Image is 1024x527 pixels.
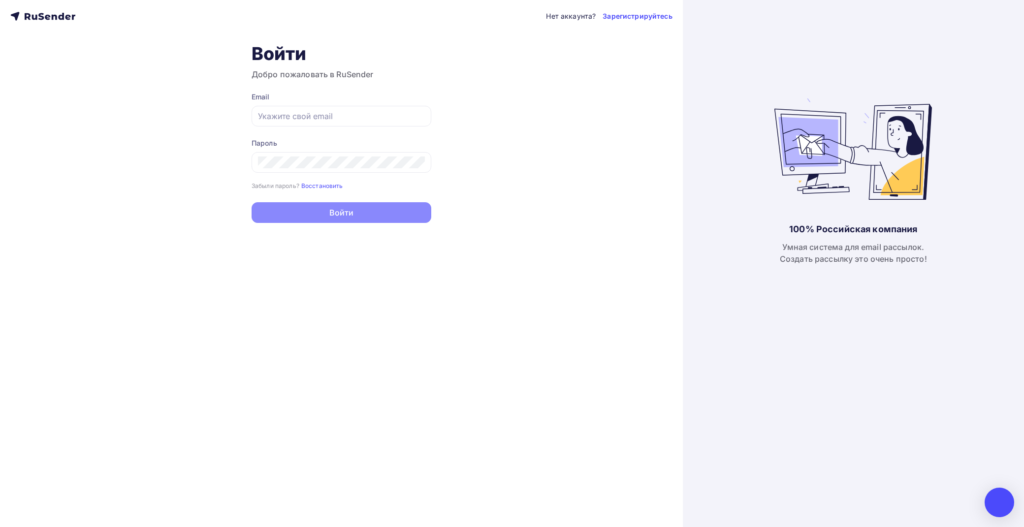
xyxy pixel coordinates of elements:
div: 100% Российская компания [789,223,917,235]
div: Нет аккаунта? [546,11,596,21]
h1: Войти [252,43,431,64]
div: Умная система для email рассылок. Создать рассылку это очень просто! [780,241,927,265]
div: Email [252,92,431,102]
button: Войти [252,202,431,223]
small: Забыли пароль? [252,182,299,189]
input: Укажите свой email [258,110,425,122]
small: Восстановить [301,182,343,189]
div: Пароль [252,138,431,148]
h3: Добро пожаловать в RuSender [252,68,431,80]
a: Восстановить [301,181,343,189]
a: Зарегистрируйтесь [603,11,672,21]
